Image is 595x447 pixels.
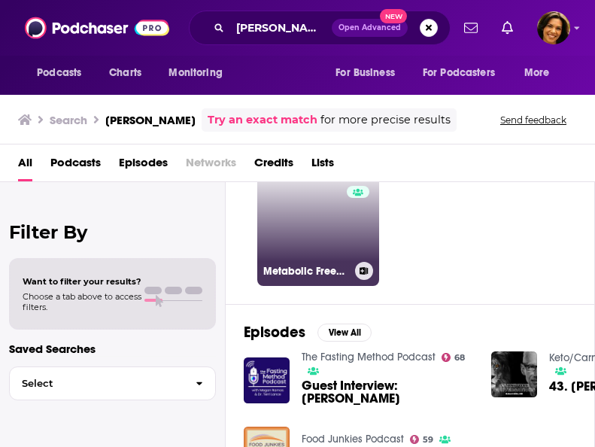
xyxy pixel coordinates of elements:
[23,291,141,312] span: Choose a tab above to access filters.
[10,379,184,388] span: Select
[380,9,407,23] span: New
[208,111,317,129] a: Try an exact match
[254,151,293,181] a: Credits
[332,19,408,37] button: Open AdvancedNew
[338,24,401,32] span: Open Advanced
[18,151,32,181] a: All
[257,164,379,286] a: 69Metabolic Freedom With [PERSON_NAME]
[454,354,465,361] span: 68
[109,62,141,84] span: Charts
[50,113,87,127] h3: Search
[244,357,290,403] img: Guest Interview: Ben Azadi
[230,16,332,40] input: Search podcasts, credits, & more...
[189,11,451,45] div: Search podcasts, credits, & more...
[9,221,216,243] h2: Filter By
[25,14,169,42] img: Podchaser - Follow, Share and Rate Podcasts
[423,62,495,84] span: For Podcasters
[537,11,570,44] button: Show profile menu
[158,59,241,87] button: open menu
[335,62,395,84] span: For Business
[537,11,570,44] span: Logged in as camila49159
[317,324,372,342] button: View All
[410,435,434,444] a: 59
[119,151,168,181] a: Episodes
[302,433,404,445] a: Food Junkies Podcast
[37,62,81,84] span: Podcasts
[302,351,436,363] a: The Fasting Method Podcast
[244,323,372,342] a: EpisodesView All
[9,366,216,400] button: Select
[524,62,550,84] span: More
[23,276,141,287] span: Want to filter your results?
[50,151,101,181] a: Podcasts
[99,59,150,87] a: Charts
[9,342,216,356] p: Saved Searches
[263,265,349,278] h3: Metabolic Freedom With [PERSON_NAME]
[302,379,473,405] span: Guest Interview: [PERSON_NAME]
[302,379,473,405] a: Guest Interview: Ben Azadi
[320,111,451,129] span: for more precise results
[423,436,433,443] span: 59
[105,113,196,127] h3: [PERSON_NAME]
[26,59,101,87] button: open menu
[347,170,369,182] a: 69
[496,15,519,41] a: Show notifications dropdown
[458,15,484,41] a: Show notifications dropdown
[496,114,571,126] button: Send feedback
[186,151,236,181] span: Networks
[537,11,570,44] img: User Profile
[244,323,305,342] h2: Episodes
[311,151,334,181] a: Lists
[413,59,517,87] button: open menu
[442,353,466,362] a: 68
[168,62,222,84] span: Monitoring
[325,59,414,87] button: open menu
[514,59,569,87] button: open menu
[491,351,537,397] img: 43. Ben Azadi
